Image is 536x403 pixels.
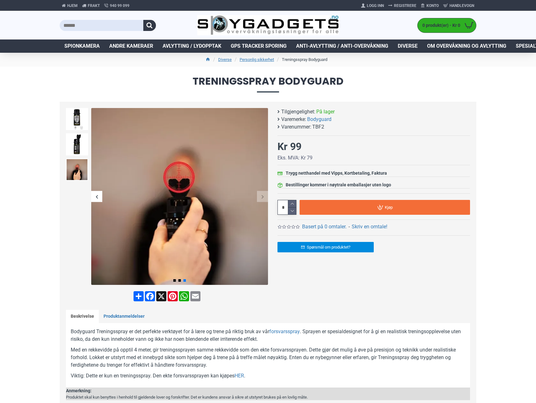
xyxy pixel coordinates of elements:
[348,224,350,230] b: -
[66,159,88,181] img: Treningsspray Bodyguard
[385,205,393,209] span: Kjøp
[367,3,384,9] span: Logg Inn
[281,123,311,131] b: Varenummer:
[167,291,178,301] a: Pinterest
[218,57,232,63] a: Diverse
[66,388,308,394] div: Anmerkning:
[183,279,186,282] span: Go to slide 3
[64,42,100,50] span: Spionkamera
[307,116,331,123] a: Bodyguard
[418,18,476,33] a: 0 produkt(er) - Kr 0
[286,170,387,177] div: Trygg netthandel med Vipps, Kortbetaling, Faktura
[291,39,393,53] a: Anti-avlytting / Anti-overvåkning
[163,42,221,50] span: Avlytting / Lydopptak
[235,372,244,380] a: HER
[88,3,100,9] span: Frakt
[281,116,306,123] b: Varemerke:
[393,39,422,53] a: Diverse
[352,223,387,231] a: Skriv en omtale!
[422,39,511,53] a: Om overvåkning og avlytting
[277,139,301,154] div: Kr 99
[173,279,176,282] span: Go to slide 1
[71,372,465,380] p: Viktig: Dette er kun en treningsspray. Den ekte forsvarssprayen kan kjøpes .
[226,39,291,53] a: GPS Tracker Sporing
[178,291,190,301] a: WhatsApp
[60,76,476,92] span: Treningsspray Bodyguard
[178,279,181,282] span: Go to slide 2
[66,310,99,323] a: Beskrivelse
[197,15,339,36] img: SpyGadgets.no
[66,108,88,130] img: Treningsspray Bodyguard
[359,1,386,11] a: Logg Inn
[427,42,506,50] span: Om overvåkning og avlytting
[240,57,274,63] a: Personlig sikkerhet
[91,108,268,285] img: Treningsspray Bodyguard
[133,291,144,301] a: Share
[286,182,391,188] div: Bestillinger kommer i nøytrale emballasjer uten logo
[418,22,462,29] span: 0 produkt(er) - Kr 0
[91,191,102,202] div: Previous slide
[144,291,156,301] a: Facebook
[156,291,167,301] a: X
[109,42,153,50] span: Andre kameraer
[398,42,418,50] span: Diverse
[99,310,149,323] a: Produktanmeldelser
[302,223,347,231] a: Basert på 0 omtaler.
[66,133,88,155] img: Treningsspray Bodyguard
[281,108,315,116] b: Tilgjengelighet:
[316,108,335,116] span: På lager
[277,242,374,252] a: Spørsmål om produktet?
[110,3,129,9] span: 940 99 099
[257,191,268,202] div: Next slide
[67,3,78,9] span: Hjem
[60,39,104,53] a: Spionkamera
[66,394,308,400] div: Produktet skal kun benyttes i henhold til gjeldende lover og forskrifter. Det er kundens ansvar å...
[71,346,465,369] p: Med en rekkevidde på opptil 4 meter, gir treningssprayen samme rekkevidde som den ekte forsvarssp...
[71,328,465,343] p: Bodyguard Treningsspray er det perfekte verktøyet for å lære og trene på riktig bruk av vår . Spr...
[269,328,300,335] a: forsvarsspray
[231,42,287,50] span: GPS Tracker Sporing
[312,123,324,131] span: TBF2
[441,1,476,11] a: Handlevogn
[394,3,416,9] span: Registrere
[426,3,439,9] span: Konto
[296,42,388,50] span: Anti-avlytting / Anti-overvåkning
[450,3,474,9] span: Handlevogn
[419,1,441,11] a: Konto
[386,1,419,11] a: Registrere
[158,39,226,53] a: Avlytting / Lydopptak
[190,291,201,301] a: Email
[104,39,158,53] a: Andre kameraer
